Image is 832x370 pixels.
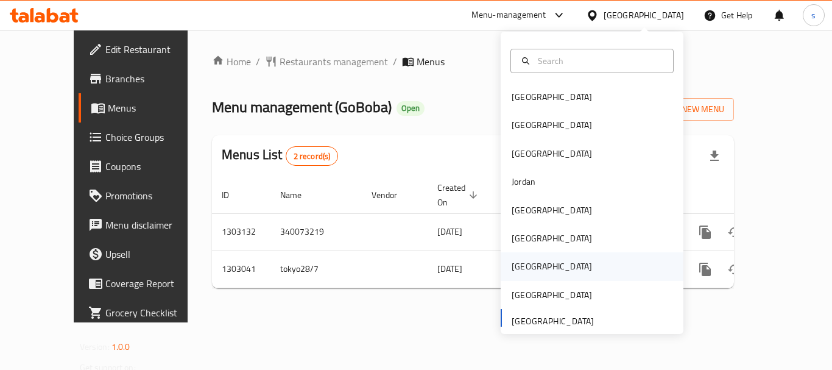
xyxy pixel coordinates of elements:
a: Restaurants management [265,54,388,69]
span: Edit Restaurant [105,42,203,57]
span: [DATE] [437,224,462,240]
li: / [393,54,397,69]
td: 1303041 [212,251,270,288]
div: [GEOGRAPHIC_DATA] [512,118,592,132]
nav: breadcrumb [212,54,734,69]
li: / [256,54,260,69]
div: Total records count [286,146,339,166]
span: Vendor [372,188,413,202]
span: Coupons [105,159,203,174]
a: Menus [79,93,213,123]
td: 340073219 [270,213,362,251]
span: s [811,9,816,22]
span: ID [222,188,245,202]
button: more [691,218,720,247]
div: Jordan [512,175,535,188]
span: Promotions [105,188,203,203]
span: Grocery Checklist [105,305,203,320]
h2: Menus List [222,146,338,166]
a: Menu disclaimer [79,210,213,240]
span: Menus [417,54,445,69]
input: Search [533,54,666,68]
span: Created On [437,180,481,210]
span: Menus [108,101,203,115]
div: [GEOGRAPHIC_DATA] [512,90,592,104]
a: Branches [79,64,213,93]
div: [GEOGRAPHIC_DATA] [512,260,592,273]
span: Menu management ( GoBoba ) [212,93,392,121]
div: Export file [700,141,729,171]
td: 1303132 [212,213,270,251]
span: Name [280,188,317,202]
td: tokyo28/7 [270,251,362,288]
button: Change Status [720,255,749,284]
a: Promotions [79,181,213,210]
a: Choice Groups [79,123,213,152]
span: Upsell [105,247,203,261]
a: Grocery Checklist [79,298,213,327]
span: Menu disclaimer [105,218,203,232]
div: Menu-management [471,8,546,23]
span: [DATE] [437,261,462,277]
div: [GEOGRAPHIC_DATA] [604,9,684,22]
a: Upsell [79,240,213,269]
button: Add New Menu [640,98,734,121]
div: [GEOGRAPHIC_DATA] [512,232,592,245]
span: Restaurants management [280,54,388,69]
span: Add New Menu [649,102,724,117]
a: Edit Restaurant [79,35,213,64]
span: Branches [105,71,203,86]
button: Change Status [720,218,749,247]
div: [GEOGRAPHIC_DATA] [512,204,592,217]
div: [GEOGRAPHIC_DATA] [512,288,592,302]
span: Version: [80,339,110,355]
a: Coupons [79,152,213,181]
span: Coverage Report [105,276,203,291]
span: 2 record(s) [286,151,338,162]
span: 1.0.0 [111,339,130,355]
div: Open [397,101,425,116]
span: Choice Groups [105,130,203,144]
span: Open [397,103,425,113]
a: Home [212,54,251,69]
div: [GEOGRAPHIC_DATA] [512,147,592,160]
a: Coverage Report [79,269,213,298]
button: more [691,255,720,284]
